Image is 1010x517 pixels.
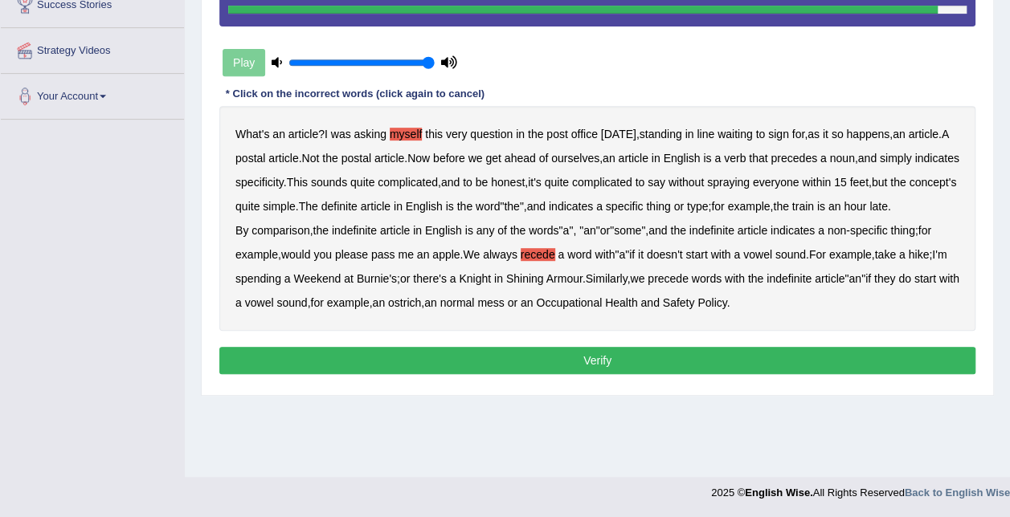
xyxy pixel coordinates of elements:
[572,176,632,189] b: complicated
[284,272,291,285] b: a
[546,128,567,140] b: post
[251,224,309,237] b: comparison
[388,296,421,309] b: ostrich
[1,74,184,114] a: Your Account
[918,224,931,237] b: for
[476,176,489,189] b: be
[908,128,938,140] b: article
[809,248,826,261] b: For
[505,152,536,165] b: ahead
[689,224,734,237] b: indefinite
[619,248,625,261] b: a
[287,176,308,189] b: This
[685,248,707,261] b: start
[832,128,844,140] b: so
[647,248,683,261] b: doesn't
[413,224,422,237] b: in
[898,272,911,285] b: do
[446,128,467,140] b: very
[558,248,564,261] b: a
[322,152,337,165] b: the
[354,128,386,140] b: asking
[528,128,543,140] b: the
[630,272,644,285] b: we
[905,486,1010,499] strong: Back to English Wise
[586,272,628,285] b: Similarly
[313,248,332,261] b: you
[485,152,501,165] b: get
[792,200,814,213] b: train
[601,128,636,140] b: [DATE]
[276,296,307,309] b: sound
[830,152,855,165] b: noun
[865,272,871,285] b: if
[331,128,351,140] b: was
[235,224,248,237] b: By
[504,200,519,213] b: the
[734,248,740,261] b: a
[638,248,644,261] b: it
[506,272,544,285] b: Shining
[539,152,549,165] b: of
[424,296,437,309] b: an
[374,152,404,165] b: article
[546,272,583,285] b: Armour
[463,248,480,261] b: We
[219,347,975,374] button: Verify
[670,224,685,237] b: the
[371,248,395,261] b: pass
[755,128,765,140] b: to
[417,248,430,261] b: an
[407,152,430,165] b: Now
[603,152,615,165] b: an
[743,248,772,261] b: vowel
[914,272,936,285] b: start
[521,296,534,309] b: an
[909,176,956,189] b: concept's
[1,28,184,68] a: Strategy Videos
[281,248,311,261] b: would
[872,176,887,189] b: but
[332,224,377,237] b: indefinite
[394,200,403,213] b: in
[268,152,298,165] b: article
[432,248,460,261] b: apple
[562,224,569,237] b: a
[219,87,491,102] div: * Click on the incorrect words (click again to cancel)
[808,128,820,140] b: as
[697,296,726,309] b: Policy
[491,176,525,189] b: honest
[425,128,443,140] b: this
[849,176,868,189] b: feet
[869,200,888,213] b: late
[235,200,260,213] b: quite
[311,176,347,189] b: sounds
[335,248,368,261] b: please
[272,128,285,140] b: an
[310,296,323,309] b: for
[648,272,689,285] b: precede
[669,176,704,189] b: without
[711,200,724,213] b: for
[738,224,767,237] b: article
[718,128,753,140] b: waiting
[749,152,767,165] b: that
[400,272,410,285] b: or
[235,248,278,261] b: example
[508,296,517,309] b: or
[288,128,318,140] b: article
[361,200,391,213] b: article
[614,224,641,237] b: some
[463,176,472,189] b: to
[890,224,914,237] b: thing
[640,296,659,309] b: and
[692,272,722,285] b: words
[567,248,591,261] b: word
[640,128,682,140] b: standing
[697,128,714,140] b: line
[725,272,745,285] b: with
[299,200,318,213] b: The
[446,200,454,213] b: is
[635,176,644,189] b: to
[775,248,806,261] b: sound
